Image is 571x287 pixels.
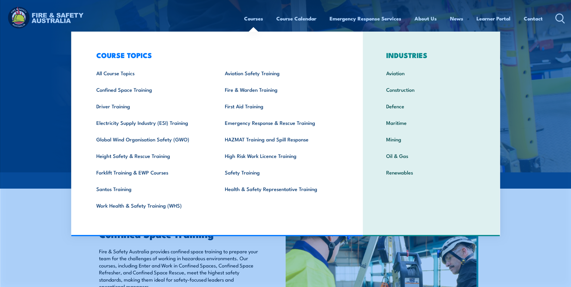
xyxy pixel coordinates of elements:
[276,11,316,26] a: Course Calendar
[377,81,486,98] a: Construction
[377,51,486,59] h3: INDUSTRIES
[87,197,216,214] a: Work Health & Safety Training (WHS)
[450,11,463,26] a: News
[87,51,344,59] h3: COURSE TOPICS
[377,65,486,81] a: Aviation
[216,65,344,81] a: Aviation Safety Training
[476,11,510,26] a: Learner Portal
[87,65,216,81] a: All Course Topics
[87,181,216,197] a: Santos Training
[377,164,486,181] a: Renewables
[87,164,216,181] a: Forklift Training & EWP Courses
[377,98,486,114] a: Defence
[216,164,344,181] a: Safety Training
[330,11,401,26] a: Emergency Response Services
[87,81,216,98] a: Confined Space Training
[377,131,486,147] a: Mining
[377,147,486,164] a: Oil & Gas
[244,11,263,26] a: Courses
[87,98,216,114] a: Driver Training
[87,114,216,131] a: Electricity Supply Industry (ESI) Training
[216,131,344,147] a: HAZMAT Training and Spill Response
[216,98,344,114] a: First Aid Training
[216,81,344,98] a: Fire & Warden Training
[99,230,258,238] h2: Confined Space Training
[414,11,437,26] a: About Us
[216,147,344,164] a: High Risk Work Licence Training
[216,181,344,197] a: Health & Safety Representative Training
[524,11,543,26] a: Contact
[87,147,216,164] a: Height Safety & Rescue Training
[87,131,216,147] a: Global Wind Organisation Safety (GWO)
[377,114,486,131] a: Maritime
[216,114,344,131] a: Emergency Response & Rescue Training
